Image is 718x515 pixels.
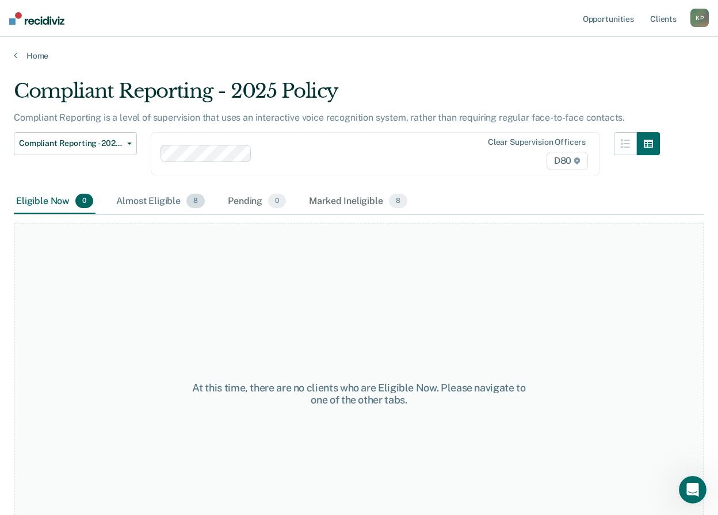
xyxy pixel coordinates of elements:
div: K P [690,9,709,27]
span: 0 [268,194,286,209]
span: Compliant Reporting - 2025 Policy [19,139,123,148]
iframe: Intercom live chat [679,476,706,504]
div: Pending0 [226,189,288,214]
div: Clear supervision officers [488,137,586,147]
span: D80 [547,152,588,170]
div: Eligible Now0 [14,189,96,214]
img: Recidiviz [9,12,64,25]
div: At this time, there are no clients who are Eligible Now. Please navigate to one of the other tabs. [187,382,532,406]
span: 0 [75,194,93,209]
div: Almost Eligible8 [114,189,207,214]
p: Compliant Reporting is a level of supervision that uses an interactive voice recognition system, ... [14,112,625,123]
span: 8 [186,194,205,209]
div: Marked Ineligible8 [307,189,410,214]
span: 8 [389,194,407,209]
button: KP [690,9,709,27]
a: Home [14,51,704,61]
div: Compliant Reporting - 2025 Policy [14,79,660,112]
button: Compliant Reporting - 2025 Policy [14,132,137,155]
